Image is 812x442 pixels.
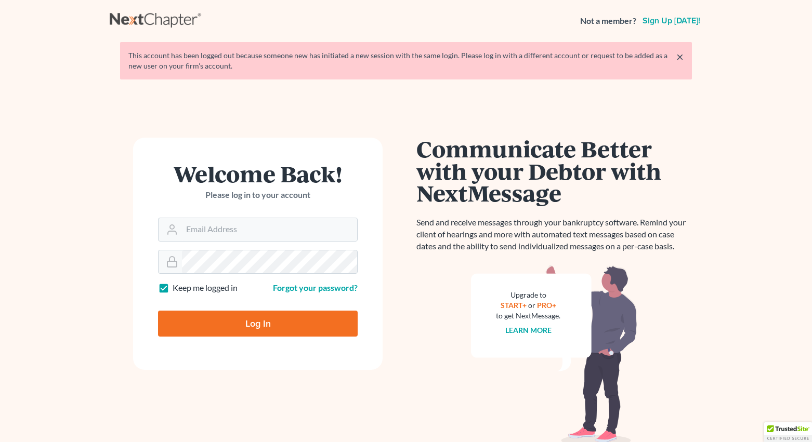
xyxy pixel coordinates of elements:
a: × [676,50,684,63]
span: or [528,301,535,310]
div: to get NextMessage. [496,311,560,321]
a: Forgot your password? [273,283,358,292]
input: Log In [158,311,358,337]
a: Sign up [DATE]! [640,17,702,25]
div: Upgrade to [496,290,560,300]
p: Please log in to your account [158,189,358,201]
strong: Not a member? [580,15,636,27]
h1: Communicate Better with your Debtor with NextMessage [416,138,692,204]
a: Learn more [505,326,552,334]
input: Email Address [182,218,357,241]
div: This account has been logged out because someone new has initiated a new session with the same lo... [128,50,684,71]
div: TrustedSite Certified [764,422,812,442]
a: START+ [501,301,527,310]
label: Keep me logged in [173,282,238,294]
p: Send and receive messages through your bankruptcy software. Remind your client of hearings and mo... [416,217,692,252]
a: PRO+ [537,301,556,310]
h1: Welcome Back! [158,163,358,185]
